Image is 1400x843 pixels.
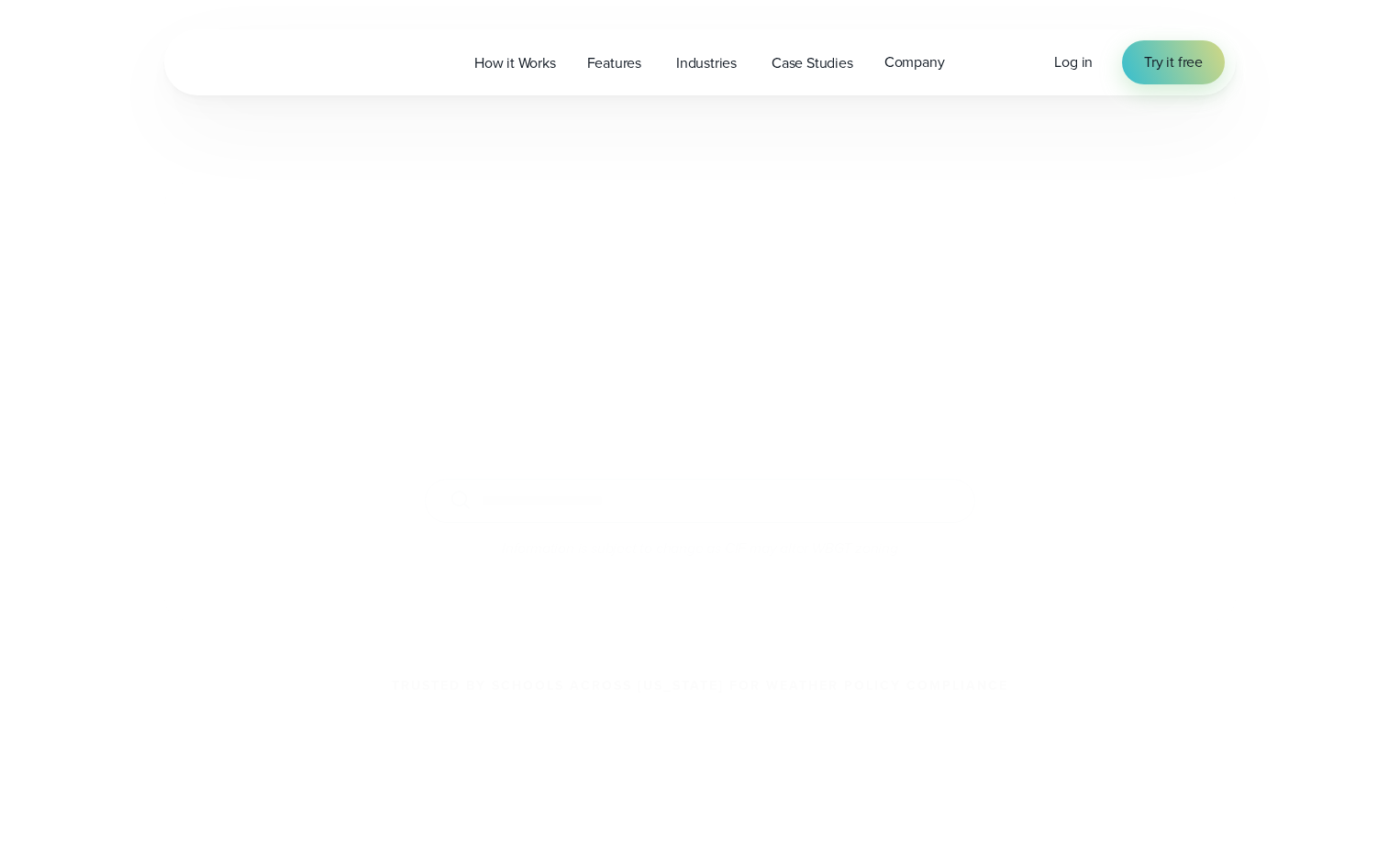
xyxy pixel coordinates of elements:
[676,52,737,74] span: Industries
[1054,51,1093,73] a: Log in
[772,52,853,74] span: Case Studies
[884,51,945,73] span: Company
[756,44,869,82] a: Case Studies
[1144,51,1203,73] span: Try it free
[1054,51,1093,72] span: Log in
[474,52,556,74] span: How it Works
[459,44,572,82] a: How it Works
[587,52,641,74] span: Features
[1122,40,1225,84] a: Try it free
